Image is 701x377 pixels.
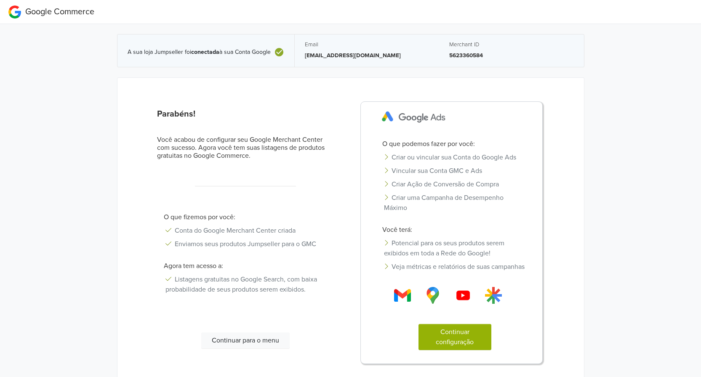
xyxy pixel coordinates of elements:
h6: Você acabou de configurar seu Google Merchant Center com sucesso. Agora você tem suas listagens d... [157,136,334,160]
p: Você terá: [376,225,534,235]
h5: Merchant ID [449,41,574,48]
h5: Email [305,41,429,48]
p: [EMAIL_ADDRESS][DOMAIN_NAME] [305,51,429,60]
button: Continuar configuração [418,324,491,350]
li: Listagens gratuitas no Google Search, com baixa probabilidade de seus produtos serem exibidos. [157,273,334,296]
li: Criar Ação de Conversão de Compra [376,178,534,191]
button: Continuar para o menu [201,332,290,348]
b: conectada [191,48,219,56]
li: Potencial para os seus produtos serem exibidos em toda a Rede do Google! [376,236,534,260]
span: A sua loja Jumpseller foi à sua Conta Google [128,49,271,56]
img: Gmail Logo [485,287,502,304]
p: O que fizemos por você: [157,212,334,222]
p: Agora tem acesso a: [157,261,334,271]
img: Gmail Logo [424,287,441,304]
p: 5623360584 [449,51,574,60]
img: Gmail Logo [455,287,472,304]
li: Vincular sua Conta GMC e Ads [376,164,534,178]
li: Conta do Google Merchant Center criada [157,224,334,237]
li: Criar uma Campanha de Desempenho Máximo [376,191,534,215]
p: O que podemos fazer por você: [376,139,534,149]
li: Enviamos seus produtos Jumpseller para o GMC [157,237,334,251]
h5: Parabéns! [157,109,334,119]
img: Google Ads Logo [376,105,452,129]
span: Google Commerce [25,7,94,17]
li: Criar ou vincular sua Conta do Google Ads [376,151,534,164]
img: Gmail Logo [394,287,411,304]
li: Veja métricas e relatórios de suas campanhas [376,260,534,273]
